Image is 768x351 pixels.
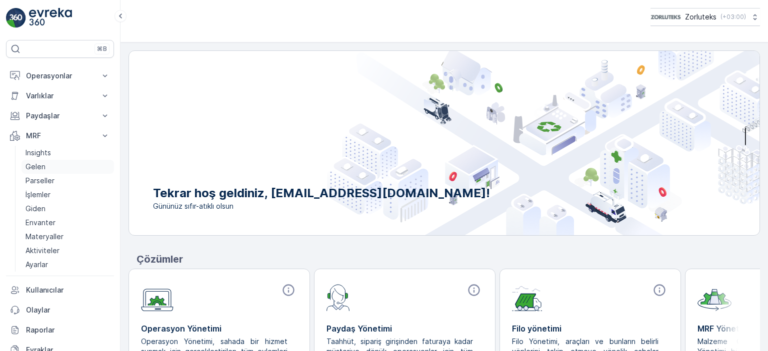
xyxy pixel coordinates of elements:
[21,216,114,230] a: Envanter
[25,148,51,158] p: Insights
[720,13,746,21] p: ( +03:00 )
[25,246,59,256] p: Aktiviteler
[650,8,760,26] button: Zorluteks(+03:00)
[26,131,94,141] p: MRF
[6,320,114,340] a: Raporlar
[97,45,107,53] p: ⌘B
[512,323,668,335] p: Filo yönetimi
[650,11,681,22] img: 6-1-9-3_wQBzyll.png
[326,283,350,311] img: module-icon
[25,232,63,242] p: Materyaller
[21,230,114,244] a: Materyaller
[153,185,490,201] p: Tekrar hoş geldiniz, [EMAIL_ADDRESS][DOMAIN_NAME]!
[153,201,490,211] span: Gününüz sıfır-atıklı olsun
[21,188,114,202] a: İşlemler
[26,111,94,121] p: Paydaşlar
[6,66,114,86] button: Operasyonlar
[25,162,45,172] p: Gelen
[327,51,759,235] img: city illustration
[6,126,114,146] button: MRF
[21,146,114,160] a: Insights
[21,244,114,258] a: Aktiviteler
[6,86,114,106] button: Varlıklar
[21,174,114,188] a: Parseller
[25,190,50,200] p: İşlemler
[21,160,114,174] a: Gelen
[25,176,54,186] p: Parseller
[21,258,114,272] a: Ayarlar
[6,106,114,126] button: Paydaşlar
[6,300,114,320] a: Olaylar
[25,260,48,270] p: Ayarlar
[25,204,45,214] p: Giden
[141,283,173,312] img: module-icon
[6,8,26,28] img: logo
[26,91,94,101] p: Varlıklar
[26,305,110,315] p: Olaylar
[26,325,110,335] p: Raporlar
[326,323,483,335] p: Paydaş Yönetimi
[26,71,94,81] p: Operasyonlar
[697,283,731,311] img: module-icon
[25,218,55,228] p: Envanter
[685,12,716,22] p: Zorluteks
[29,8,72,28] img: logo_light-DOdMpM7g.png
[141,323,297,335] p: Operasyon Yönetimi
[512,283,542,311] img: module-icon
[136,252,760,267] p: Çözümler
[21,202,114,216] a: Giden
[6,280,114,300] a: Kullanıcılar
[26,285,110,295] p: Kullanıcılar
